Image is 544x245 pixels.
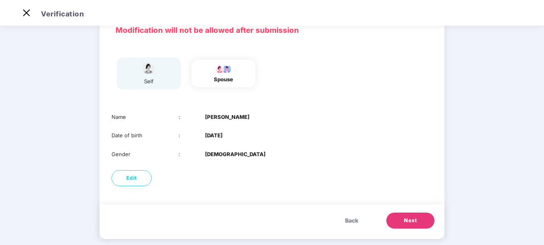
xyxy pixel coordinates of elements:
div: Gender [112,150,179,159]
div: : [179,131,205,140]
div: Name [112,113,179,121]
button: Edit [112,170,152,186]
span: Edit [126,174,137,182]
div: self [139,77,159,86]
b: [DEMOGRAPHIC_DATA] [205,150,266,159]
div: spouse [213,75,233,84]
img: svg+xml;base64,PHN2ZyBpZD0iU3BvdXNlX2ljb24iIHhtbG5zPSJodHRwOi8vd3d3LnczLm9yZy8yMDAwL3N2ZyIgd2lkdG... [139,61,159,75]
b: [DATE] [205,131,223,140]
div: : [179,113,205,121]
button: Next [386,213,434,229]
div: Date of birth [112,131,179,140]
span: Next [404,217,417,225]
button: Back [337,213,366,229]
span: Back [345,216,358,225]
b: [PERSON_NAME] [205,113,250,121]
img: svg+xml;base64,PHN2ZyB4bWxucz0iaHR0cDovL3d3dy53My5vcmcvMjAwMC9zdmciIHdpZHRoPSI5Ny44OTciIGhlaWdodD... [213,64,233,73]
p: Modification will not be allowed after submission [116,24,428,36]
div: : [179,150,205,159]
